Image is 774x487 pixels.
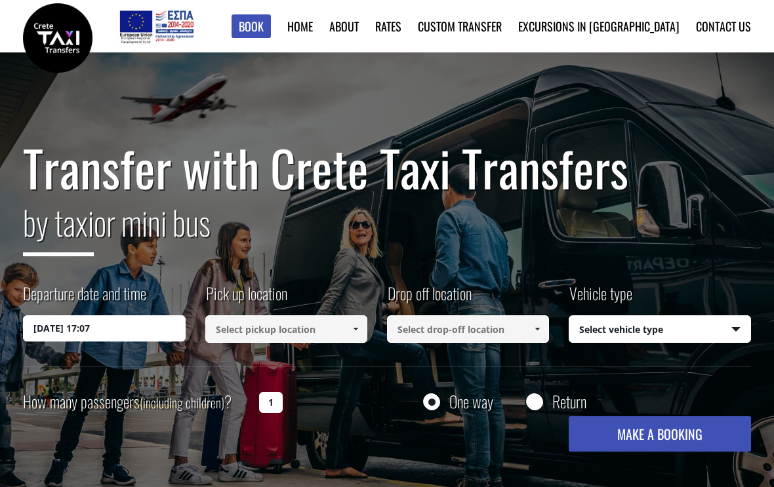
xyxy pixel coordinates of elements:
h2: or mini bus [23,195,750,266]
label: Drop off location [387,282,472,315]
label: How many passengers ? [23,386,251,418]
span: by taxi [23,197,94,256]
label: Return [552,393,586,410]
input: Select drop-off location [387,315,549,343]
a: Home [287,18,313,35]
a: About [329,18,359,35]
button: MAKE A BOOKING [569,416,750,452]
small: (including children) [140,393,224,412]
a: Crete Taxi Transfers | Safe Taxi Transfer Services from to Heraklion Airport, Chania Airport, Ret... [23,29,92,43]
a: Book [232,14,271,39]
img: Crete Taxi Transfers | Safe Taxi Transfer Services from to Heraklion Airport, Chania Airport, Ret... [23,3,92,73]
a: Rates [375,18,401,35]
a: Show All Items [345,315,367,343]
img: e-bannersEUERDF180X90.jpg [117,7,195,46]
label: One way [449,393,493,410]
a: Contact us [696,18,751,35]
label: Vehicle type [569,282,632,315]
h1: Transfer with Crete Taxi Transfers [23,140,750,195]
label: Pick up location [205,282,287,315]
label: Departure date and time [23,282,146,315]
a: Show All Items [527,315,548,343]
input: Select pickup location [205,315,367,343]
span: Select vehicle type [569,316,750,343]
a: Excursions in [GEOGRAPHIC_DATA] [518,18,680,35]
a: Custom Transfer [418,18,502,35]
